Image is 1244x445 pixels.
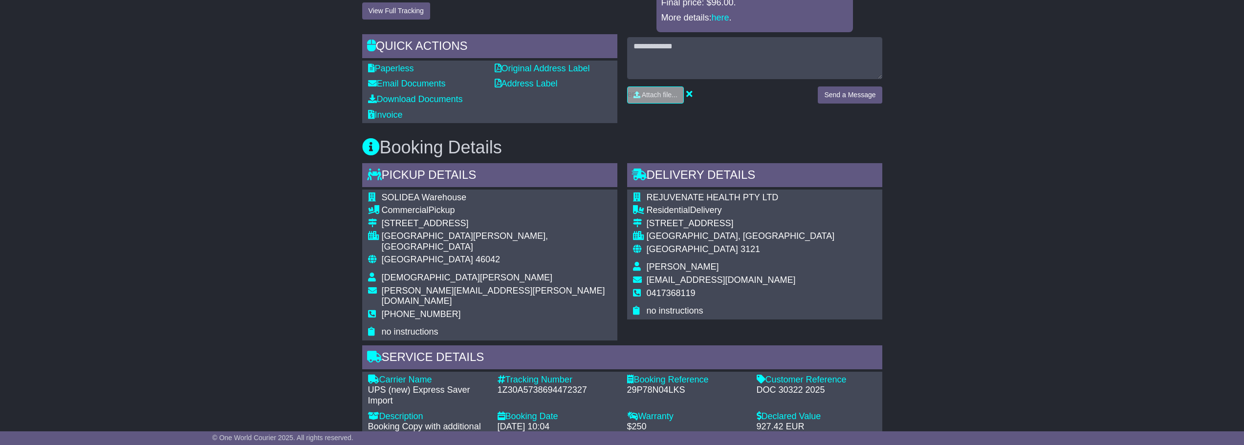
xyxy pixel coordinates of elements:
[382,205,611,216] div: Pickup
[627,163,882,190] div: Delivery Details
[818,86,882,104] button: Send a Message
[741,244,760,254] span: 3121
[382,309,461,319] span: [PHONE_NUMBER]
[647,205,835,216] div: Delivery
[362,34,617,61] div: Quick Actions
[647,218,835,229] div: [STREET_ADDRESS]
[627,375,747,385] div: Booking Reference
[362,345,882,372] div: Service Details
[362,138,882,157] h3: Booking Details
[212,434,353,442] span: © One World Courier 2025. All rights reserved.
[757,422,876,432] div: 927.42 EUR
[498,375,617,385] div: Tracking Number
[757,375,876,385] div: Customer Reference
[368,422,488,443] div: Booking Copy with additional customs charges
[362,163,617,190] div: Pickup Details
[368,110,403,120] a: Invoice
[647,244,738,254] span: [GEOGRAPHIC_DATA]
[382,327,438,337] span: no instructions
[368,385,488,406] div: UPS (new) Express Saver Import
[647,288,696,298] span: 0417368119
[627,385,747,396] div: 29P78N04LKS
[712,13,729,22] a: here
[647,306,703,316] span: no instructions
[368,94,463,104] a: Download Documents
[368,64,414,73] a: Paperless
[647,275,796,285] span: [EMAIL_ADDRESS][DOMAIN_NAME]
[661,13,848,23] p: More details: .
[382,286,605,306] span: [PERSON_NAME][EMAIL_ADDRESS][PERSON_NAME][DOMAIN_NAME]
[382,273,552,282] span: [DEMOGRAPHIC_DATA][PERSON_NAME]
[757,411,876,422] div: Declared Value
[476,254,500,264] span: 46042
[498,422,617,432] div: [DATE] 10:04
[627,422,747,432] div: $250
[498,385,617,396] div: 1Z30A5738694472327
[362,2,430,20] button: View Full Tracking
[382,218,611,229] div: [STREET_ADDRESS]
[627,411,747,422] div: Warranty
[495,79,558,88] a: Address Label
[382,231,611,252] div: [GEOGRAPHIC_DATA][PERSON_NAME], [GEOGRAPHIC_DATA]
[647,262,719,272] span: [PERSON_NAME]
[382,254,473,264] span: [GEOGRAPHIC_DATA]
[647,192,779,202] span: REJUVENATE HEALTH PTY LTD
[647,205,690,215] span: Residential
[647,231,835,242] div: [GEOGRAPHIC_DATA], [GEOGRAPHIC_DATA]
[495,64,590,73] a: Original Address Label
[382,205,429,215] span: Commercial
[498,411,617,422] div: Booking Date
[368,79,446,88] a: Email Documents
[757,385,876,396] div: DOC 30322 2025
[382,192,466,202] span: SOLIDEA Warehouse
[368,375,488,385] div: Carrier Name
[368,411,488,422] div: Description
